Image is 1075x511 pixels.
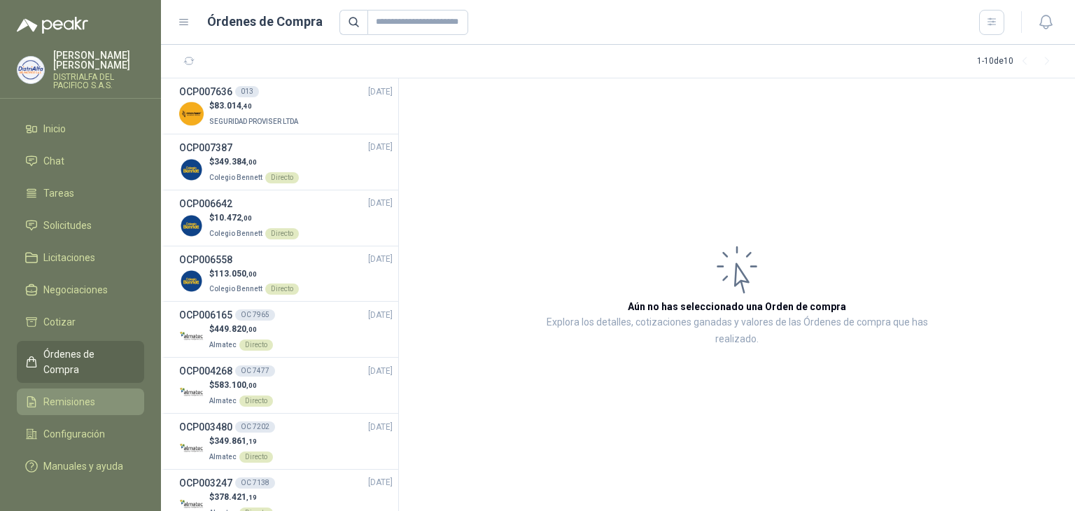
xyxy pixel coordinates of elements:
[17,57,44,83] img: Company Logo
[43,314,76,330] span: Cotizar
[209,491,273,504] p: $
[53,50,144,70] p: [PERSON_NAME] [PERSON_NAME]
[246,158,257,166] span: ,00
[246,270,257,278] span: ,00
[43,250,95,265] span: Licitaciones
[368,253,393,266] span: [DATE]
[209,435,273,448] p: $
[235,86,259,97] div: 013
[179,363,393,407] a: OCP004268OC 7477[DATE] Company Logo$583.100,00AlmatecDirecto
[235,365,275,377] div: OC 7477
[214,492,257,502] span: 378.421
[246,437,257,445] span: ,19
[179,140,393,184] a: OCP007387[DATE] Company Logo$349.384,00Colegio BennettDirecto
[17,212,144,239] a: Solicitudes
[17,244,144,271] a: Licitaciones
[17,17,88,34] img: Logo peakr
[179,252,232,267] h3: OCP006558
[43,185,74,201] span: Tareas
[214,157,257,167] span: 349.384
[977,50,1058,73] div: 1 - 10 de 10
[179,252,393,296] a: OCP006558[DATE] Company Logo$113.050,00Colegio BennettDirecto
[246,325,257,333] span: ,00
[214,269,257,279] span: 113.050
[179,363,232,379] h3: OCP004268
[241,214,252,222] span: ,00
[179,196,393,240] a: OCP006642[DATE] Company Logo$10.472,00Colegio BennettDirecto
[43,153,64,169] span: Chat
[209,453,237,461] span: Almatec
[179,84,232,99] h3: OCP007636
[368,85,393,99] span: [DATE]
[43,121,66,136] span: Inicio
[209,267,299,281] p: $
[209,99,301,113] p: $
[43,458,123,474] span: Manuales y ayuda
[209,397,237,405] span: Almatec
[265,172,299,183] div: Directo
[17,309,144,335] a: Cotizar
[209,155,299,169] p: $
[179,437,204,461] img: Company Logo
[179,140,232,155] h3: OCP007387
[17,388,144,415] a: Remisiones
[214,101,252,111] span: 83.014
[43,282,108,297] span: Negociaciones
[17,421,144,447] a: Configuración
[17,453,144,479] a: Manuales y ayuda
[209,323,273,336] p: $
[368,476,393,489] span: [DATE]
[368,309,393,322] span: [DATE]
[179,84,393,128] a: OCP007636013[DATE] Company Logo$83.014,40SEGURIDAD PROVISER LTDA
[179,213,204,238] img: Company Logo
[209,285,262,293] span: Colegio Bennett
[179,381,204,405] img: Company Logo
[179,196,232,211] h3: OCP006642
[17,148,144,174] a: Chat
[214,380,257,390] span: 583.100
[179,325,204,349] img: Company Logo
[214,436,257,446] span: 349.861
[241,102,252,110] span: ,40
[17,180,144,206] a: Tareas
[43,218,92,233] span: Solicitudes
[235,309,275,321] div: OC 7965
[179,475,232,491] h3: OCP003247
[209,118,298,125] span: SEGURIDAD PROVISER LTDA
[43,426,105,442] span: Configuración
[179,419,393,463] a: OCP003480OC 7202[DATE] Company Logo$349.861,19AlmatecDirecto
[214,324,257,334] span: 449.820
[179,307,232,323] h3: OCP006165
[179,419,232,435] h3: OCP003480
[239,339,273,351] div: Directo
[17,341,144,383] a: Órdenes de Compra
[235,421,275,433] div: OC 7202
[265,283,299,295] div: Directo
[246,381,257,389] span: ,00
[53,73,144,90] p: DISTRIALFA DEL PACIFICO S.A.S.
[239,395,273,407] div: Directo
[17,276,144,303] a: Negociaciones
[239,451,273,463] div: Directo
[209,174,262,181] span: Colegio Bennett
[209,379,273,392] p: $
[368,197,393,210] span: [DATE]
[265,228,299,239] div: Directo
[209,211,299,225] p: $
[179,157,204,182] img: Company Logo
[628,299,846,314] h3: Aún no has seleccionado una Orden de compra
[179,307,393,351] a: OCP006165OC 7965[DATE] Company Logo$449.820,00AlmatecDirecto
[209,341,237,349] span: Almatec
[246,493,257,501] span: ,19
[214,213,252,223] span: 10.472
[17,115,144,142] a: Inicio
[368,365,393,378] span: [DATE]
[179,101,204,126] img: Company Logo
[43,394,95,409] span: Remisiones
[207,12,323,31] h1: Órdenes de Compra
[179,269,204,293] img: Company Logo
[368,421,393,434] span: [DATE]
[209,230,262,237] span: Colegio Bennett
[539,314,935,348] p: Explora los detalles, cotizaciones ganadas y valores de las Órdenes de compra que has realizado.
[43,346,131,377] span: Órdenes de Compra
